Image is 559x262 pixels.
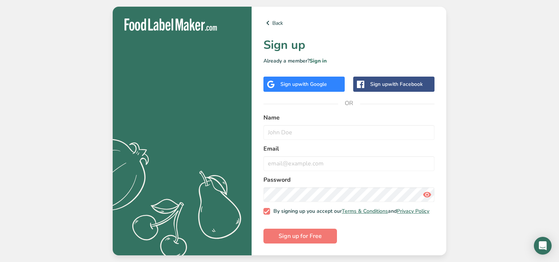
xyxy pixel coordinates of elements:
[388,81,423,88] span: with Facebook
[263,175,434,184] label: Password
[338,92,360,114] span: OR
[263,36,434,54] h1: Sign up
[270,208,430,215] span: By signing up you accept our and
[263,19,434,27] a: Back
[263,156,434,171] input: email@example.com
[298,81,327,88] span: with Google
[397,208,429,215] a: Privacy Policy
[263,144,434,153] label: Email
[310,57,327,64] a: Sign in
[263,113,434,122] label: Name
[263,229,337,243] button: Sign up for Free
[263,57,434,65] p: Already a member?
[279,232,322,241] span: Sign up for Free
[534,237,552,255] div: Open Intercom Messenger
[125,19,217,31] img: Food Label Maker
[342,208,388,215] a: Terms & Conditions
[370,80,423,88] div: Sign up
[280,80,327,88] div: Sign up
[263,125,434,140] input: John Doe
